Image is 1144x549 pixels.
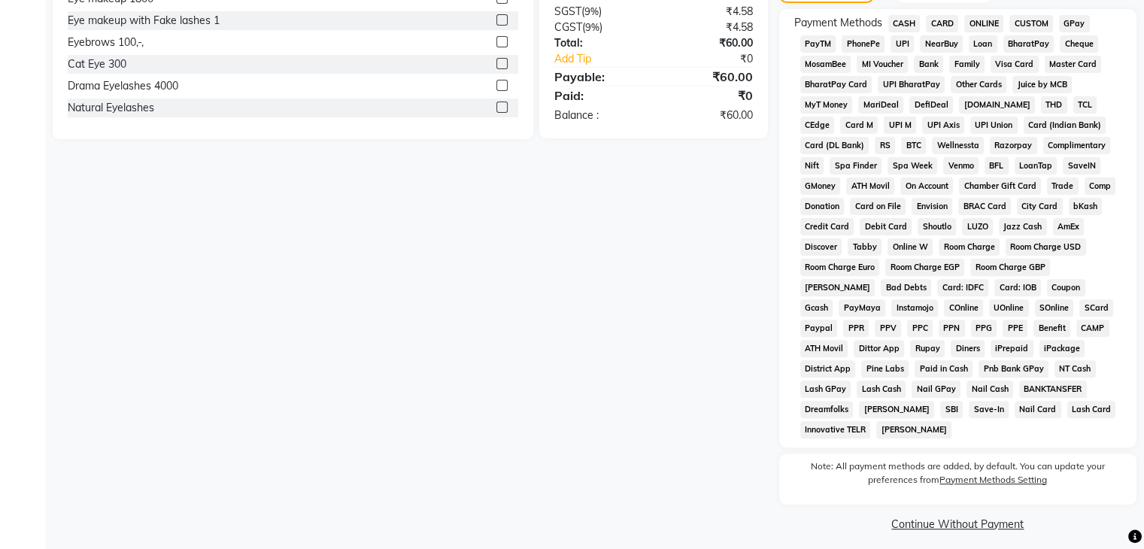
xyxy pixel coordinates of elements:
[1054,360,1096,378] span: NT Cash
[1039,340,1085,357] span: iPackage
[800,157,824,174] span: Nift
[800,238,842,256] span: Discover
[68,56,126,72] div: Cat Eye 300
[966,381,1013,398] span: Nail Cash
[543,68,654,86] div: Payable:
[554,20,582,34] span: CGST
[881,279,931,296] span: Bad Debts
[1059,15,1090,32] span: GPay
[830,157,882,174] span: Spa Finder
[860,218,912,235] span: Debit Card
[891,299,938,317] span: Instamojo
[901,137,926,154] span: BTC
[1043,137,1111,154] span: Complimentary
[543,51,672,67] a: Add Tip
[971,320,997,337] span: PPG
[969,401,1009,418] span: Save-In
[68,100,154,116] div: Natural Eyelashes
[888,15,921,32] span: CASH
[884,117,916,134] span: UPI M
[970,117,1018,134] span: UPI Union
[800,177,841,195] span: GMoney
[782,517,1133,532] a: Continue Without Payment
[800,381,851,398] span: Lash GPay
[1019,381,1087,398] span: BANKTANSFER
[900,177,953,195] span: On Account
[999,218,1047,235] span: Jazz Cash
[654,4,764,20] div: ₹4.58
[800,35,836,53] span: PayTM
[932,137,984,154] span: Wellnessta
[1015,157,1058,174] span: LoanTap
[800,279,875,296] span: [PERSON_NAME]
[1041,96,1067,114] span: THD
[985,157,1009,174] span: BFL
[794,15,882,31] span: Payment Methods
[1003,35,1054,53] span: BharatPay
[843,320,869,337] span: PPR
[554,5,581,18] span: SGST
[584,5,599,17] span: 9%
[959,96,1035,114] span: [DOMAIN_NAME]
[1073,96,1097,114] span: TCL
[994,279,1041,296] span: Card: IOB
[672,51,763,67] div: ₹0
[922,117,964,134] span: UPI Axis
[800,299,833,317] span: Gcash
[989,299,1029,317] span: UOnline
[1033,320,1070,337] span: Benefit
[958,198,1011,215] span: BRAC Card
[840,117,878,134] span: Card M
[800,137,869,154] span: Card (DL Bank)
[912,381,960,398] span: Nail GPay
[962,218,993,235] span: LUZO
[949,56,985,73] span: Family
[914,56,943,73] span: Bank
[888,157,937,174] span: Spa Week
[1060,35,1098,53] span: Cheque
[654,86,764,105] div: ₹0
[1012,76,1072,93] span: Juice by MCB
[800,320,838,337] span: Paypal
[654,108,764,123] div: ₹60.00
[990,137,1037,154] span: Razorpay
[912,198,952,215] span: Envision
[1047,177,1079,195] span: Trade
[1017,198,1063,215] span: City Card
[951,340,985,357] span: Diners
[800,117,835,134] span: CEdge
[654,20,764,35] div: ₹4.58
[991,340,1033,357] span: iPrepaid
[857,56,908,73] span: MI Voucher
[800,340,848,357] span: ATH Movil
[964,15,1003,32] span: ONLINE
[800,96,853,114] span: MyT Money
[1079,299,1113,317] span: SCard
[800,218,854,235] span: Credit Card
[943,157,979,174] span: Venmo
[1024,117,1106,134] span: Card (Indian Bank)
[1009,15,1053,32] span: CUSTOM
[1067,401,1116,418] span: Lash Card
[1076,320,1109,337] span: CAMP
[1053,218,1085,235] span: AmEx
[846,177,894,195] span: ATH Movil
[979,360,1048,378] span: Pnb Bank GPay
[800,360,856,378] span: District App
[939,238,1000,256] span: Room Charge
[68,13,220,29] div: Eye makeup with Fake lashes 1
[800,259,880,276] span: Room Charge Euro
[910,340,945,357] span: Rupay
[907,320,933,337] span: PPC
[1085,177,1116,195] span: Comp
[848,238,882,256] span: Tabby
[859,401,934,418] span: [PERSON_NAME]
[918,218,956,235] span: Shoutlo
[839,299,885,317] span: PayMaya
[800,198,845,215] span: Donation
[68,78,178,94] div: Drama Eyelashes 4000
[1003,320,1027,337] span: PPE
[585,21,599,33] span: 9%
[909,96,953,114] span: DefiDeal
[543,20,654,35] div: ( )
